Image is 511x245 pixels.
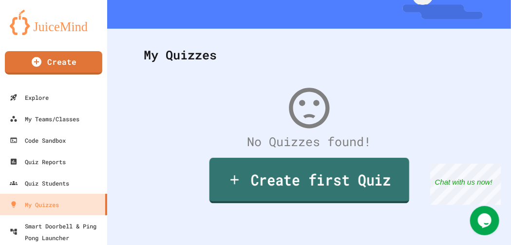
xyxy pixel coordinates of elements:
div: My Teams/Classes [10,113,79,125]
iframe: chat widget [430,164,501,205]
iframe: chat widget [470,206,501,235]
div: My Quizzes [10,199,59,210]
img: logo-orange.svg [10,10,97,35]
div: Explore [10,92,49,103]
div: Quiz Reports [10,156,66,168]
div: Smart Doorbell & Ping Pong Launcher [10,220,103,244]
a: Create first Quiz [209,158,409,203]
a: Create [5,51,102,75]
div: Quiz Students [10,177,69,189]
div: My Quizzes [134,36,484,74]
div: No Quizzes found! [134,132,484,151]
div: Code Sandbox [10,134,66,146]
